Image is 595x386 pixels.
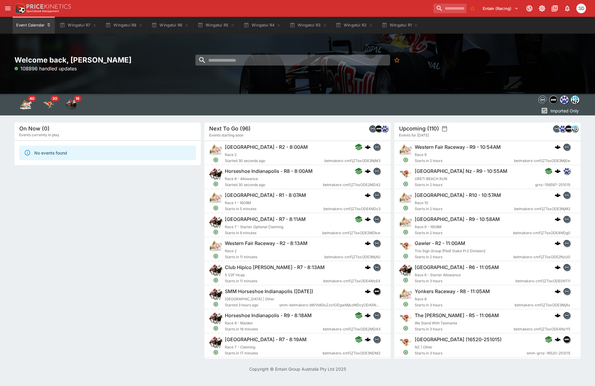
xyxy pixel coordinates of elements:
[555,312,561,318] div: cerberus
[373,192,380,198] img: betmakers.png
[415,326,514,332] span: Starts in 3 hours
[514,158,570,164] span: betmakers-cmFjZToxODE3MjEw
[415,288,490,295] h6: Yonkers Raceway - R8 - 11:05AM
[373,240,380,247] img: betmakers.png
[403,205,408,211] svg: Open
[555,264,561,270] img: logo-cerberus.svg
[209,167,222,181] img: horse_racing.png
[14,55,201,65] h2: Welcome back, [PERSON_NAME]
[555,192,561,198] div: cerberus
[399,132,429,138] span: Events for [DATE]
[399,143,412,157] img: harness_racing.png
[373,312,380,319] img: betmakers.png
[415,302,515,308] span: Starts in 3 hours
[415,206,514,212] span: Starts in 2 hours
[563,336,570,343] img: samemeetingmulti.png
[2,3,13,14] button: open drawer
[555,336,561,342] img: logo-cerberus.svg
[555,312,561,318] img: logo-cerberus.svg
[19,132,59,138] span: Events currently in play
[365,144,371,150] div: cerberus
[539,96,547,104] img: betmakers.png
[539,106,581,115] button: Imported Only
[415,345,432,349] span: NZ | Other
[365,288,371,294] div: cerberus
[51,96,59,102] span: 30
[555,216,561,222] img: logo-cerberus.svg
[560,96,569,104] div: grnz
[415,278,516,284] span: Starts in 3 hours
[373,216,380,223] div: betmakers
[576,4,586,13] div: Stuart Dibb
[479,4,522,13] button: Select Tenant
[373,288,380,295] img: samemeetingmulti.png
[365,336,371,342] div: cerberus
[365,312,371,318] img: logo-cerberus.svg
[365,216,371,222] div: cerberus
[209,312,222,325] img: horse_racing.png
[225,152,237,157] span: Race 2
[373,336,380,343] div: betmakers
[56,17,101,34] button: Wingatui R7
[66,99,78,111] img: horse_racing
[324,254,380,260] span: betmakers-cmFjZToxODE3MjA0
[415,264,499,271] h6: [GEOGRAPHIC_DATA] - R6 - 11:05AM
[209,288,222,301] img: horse_racing.png
[225,278,323,284] span: Starts in 11 minutes
[415,176,447,181] span: ORETI BEACH RUN
[563,336,570,343] div: samemeetingmulti
[373,264,380,271] img: betmakers.png
[565,125,572,132] div: samemeetingmulti
[225,240,308,247] h6: Western Fair Raceway - R2 - 8:13AM
[514,206,570,212] span: betmakers-cmFjZToxODE3NjM2
[555,144,561,150] img: logo-cerberus.svg
[403,253,408,259] svg: Open
[563,312,570,319] img: betmakers.png
[225,230,322,236] span: Starts in 9 minutes
[20,99,32,111] div: Harness Racing
[365,288,371,294] img: logo-cerberus.svg
[468,4,477,13] button: No Bookmarks
[373,144,380,150] img: betmakers.png
[225,206,324,212] span: Starts in 5 minutes
[571,96,579,104] div: hrnz
[194,17,239,34] button: Wingatui R5
[399,216,412,229] img: harness_racing.png
[555,192,561,198] img: logo-cerberus.svg
[373,312,380,319] div: betmakers
[225,254,324,260] span: Starts in 11 minutes
[225,144,308,150] h6: [GEOGRAPHIC_DATA] - R2 - 8:00AM
[563,312,570,319] div: betmakers
[415,312,499,319] h6: The [PERSON_NAME] - R5 - 11:06AM
[323,182,380,188] span: betmakers-cmFjZToxODE2MDA2
[332,17,377,34] button: Wingatui R2
[403,157,408,163] svg: Open
[369,125,376,132] img: betmakers.png
[14,65,77,72] p: 108896 handled updates
[13,2,25,14] img: PriceKinetics Logo
[563,288,570,295] div: betmakers
[514,326,570,332] span: betmakers-cmFjZToxODE4NzY5
[392,55,402,66] button: No Bookmarks
[20,99,32,111] img: harness_racing
[403,181,408,187] svg: Open
[225,288,313,295] h6: SMM Horseshoe Indianapolis ([DATE])
[209,132,243,138] span: Events starting soon
[286,17,331,34] button: Wingatui R3
[415,254,513,260] span: Starts in 2 hours
[225,182,323,188] span: Started 30 seconds ago
[555,336,561,342] div: cerberus
[373,216,380,222] img: betmakers.png
[399,167,412,181] img: greyhound_racing.png
[513,254,570,260] span: betmakers-cmFjZToxODE2NzU0
[381,125,388,132] div: grnz
[213,181,218,187] svg: Open
[378,17,422,34] button: Wingatui R1
[516,278,570,284] span: betmakers-cmFjZToxODE0NTI1
[555,264,561,270] div: cerberus
[562,3,573,14] button: Notifications
[14,94,83,115] div: Event type filters
[102,17,147,34] button: Wingatui R8
[537,94,581,106] div: Event type filters
[563,167,570,175] div: grnz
